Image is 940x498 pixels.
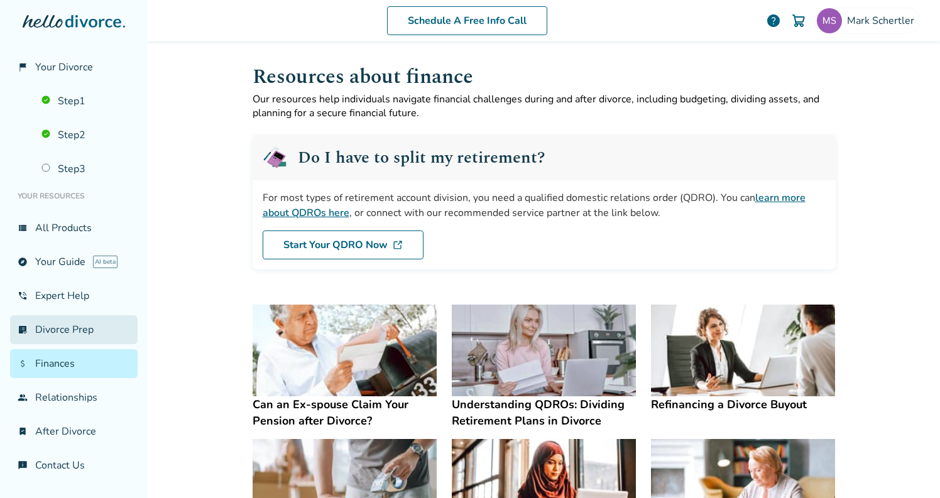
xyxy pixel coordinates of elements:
[651,305,835,397] img: Refinancing a Divorce Buyout
[10,315,138,344] a: list_alt_checkDivorce Prep
[10,349,138,378] a: attach_moneyFinances
[10,451,138,480] a: chat_infoContact Us
[452,305,636,430] a: Understanding QDROs: Dividing Retirement Plans in DivorceUnderstanding QDROs: Dividing Retirement...
[387,6,547,35] a: Schedule A Free Info Call
[253,305,437,430] a: Can an Ex-spouse Claim Your Pension after Divorce?Can an Ex-spouse Claim Your Pension after Divorce?
[298,149,545,166] h2: Do I have to split my retirement?
[651,396,835,413] h4: Refinancing a Divorce Buyout
[263,145,288,170] img: QDRO
[791,13,806,28] img: Cart
[10,383,138,412] a: groupRelationships
[263,230,424,259] a: Start Your QDRO Now
[18,325,28,335] span: list_alt_check
[10,214,138,242] a: view_listAll Products
[10,53,138,82] a: flag_2Your Divorce
[766,13,781,28] a: help
[34,121,138,149] a: Step2
[10,247,138,276] a: exploreYour GuideAI beta
[18,426,28,436] span: bookmark_check
[452,396,636,429] h4: Understanding QDROs: Dividing Retirement Plans in Divorce
[253,92,836,120] p: Our resources help individuals navigate financial challenges during and after divorce, including ...
[34,154,138,183] a: Step3
[393,240,403,250] img: DL
[18,460,28,470] span: chat_info
[253,305,437,397] img: Can an Ex-spouse Claim Your Pension after Divorce?
[18,392,28,403] span: group
[877,438,940,498] iframe: Chat Widget
[253,62,836,92] h1: Resources about finance
[817,8,842,33] img: mark-schertler@pacbell.net
[10,281,138,310] a: phone_in_talkExpert Help
[253,396,437,429] h4: Can an Ex-spouse Claim Your Pension after Divorce?
[847,14,919,28] span: Mark Schertler
[18,291,28,301] span: phone_in_talk
[18,257,28,267] span: explore
[263,190,826,220] div: For most types of retirement account division, you need a qualified domestic relations order (QDR...
[35,60,93,74] span: Your Divorce
[34,87,138,116] a: Step1
[18,359,28,369] span: attach_money
[10,417,138,446] a: bookmark_checkAfter Divorce
[93,256,117,268] span: AI beta
[10,183,138,208] li: Your Resources
[18,223,28,233] span: view_list
[18,62,28,72] span: flag_2
[651,305,835,413] a: Refinancing a Divorce BuyoutRefinancing a Divorce Buyout
[452,305,636,397] img: Understanding QDROs: Dividing Retirement Plans in Divorce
